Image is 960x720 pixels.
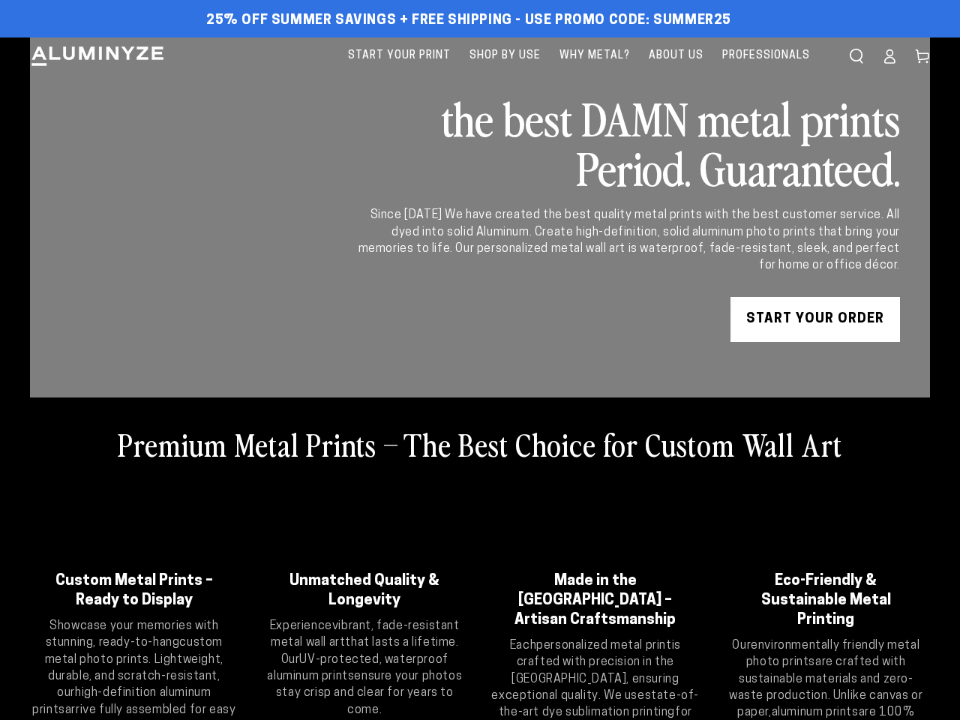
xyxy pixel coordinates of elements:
h2: Eco-Friendly & Sustainable Metal Printing [741,571,912,630]
a: START YOUR Order [730,297,900,342]
span: About Us [649,46,703,65]
span: Start Your Print [348,46,451,65]
strong: UV-protected, waterproof aluminum prints [267,654,448,682]
a: About Us [641,37,711,74]
span: Professionals [722,46,810,65]
strong: custom metal photo prints [45,637,223,665]
h2: Premium Metal Prints – The Best Choice for Custom Wall Art [118,424,842,463]
strong: vibrant, fade-resistant metal wall art [271,620,460,649]
img: Aluminyze [30,45,165,67]
p: Experience that lasts a lifetime. Our ensure your photos stay crisp and clear for years to come. [261,618,469,718]
strong: aluminum prints [772,706,859,718]
span: Shop By Use [469,46,541,65]
strong: environmentally friendly metal photo prints [746,640,919,668]
strong: personalized metal print [536,640,671,652]
div: Since [DATE] We have created the best quality metal prints with the best customer service. All dy... [355,207,900,274]
h2: Made in the [GEOGRAPHIC_DATA] – Artisan Craftsmanship [510,571,681,630]
summary: Search our site [840,40,873,73]
span: Why Metal? [559,46,630,65]
a: Why Metal? [552,37,637,74]
a: Shop By Use [462,37,548,74]
a: Start Your Print [340,37,458,74]
a: Professionals [715,37,817,74]
strong: high-definition aluminum prints [32,687,211,715]
h2: Custom Metal Prints – Ready to Display [49,571,220,610]
span: 25% off Summer Savings + Free Shipping - Use Promo Code: SUMMER25 [206,13,731,29]
h2: Unmatched Quality & Longevity [280,571,451,610]
h2: the best DAMN metal prints Period. Guaranteed. [355,93,900,192]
